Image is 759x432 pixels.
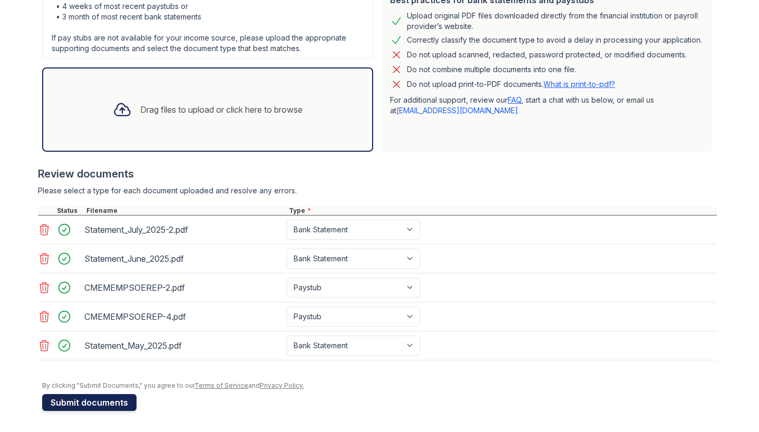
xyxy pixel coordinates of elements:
p: Do not upload print-to-PDF documents. [407,79,615,90]
div: Statement_May_2025.pdf [84,337,283,354]
div: Do not upload scanned, redacted, password protected, or modified documents. [407,48,687,61]
div: Type [287,207,717,215]
div: Status [55,207,84,215]
div: Upload original PDF files downloaded directly from the financial institution or payroll provider’... [407,11,704,32]
div: CMEMEMPSOEREP-4.pdf [84,308,283,325]
div: Filename [84,207,287,215]
a: Terms of Service [194,381,248,389]
div: Review documents [38,166,717,181]
a: [EMAIL_ADDRESS][DOMAIN_NAME] [396,106,518,115]
p: For additional support, review our , start a chat with us below, or email us at [390,95,704,116]
div: Correctly classify the document type to avoid a delay in processing your application. [407,34,702,46]
button: Submit documents [42,394,137,411]
div: Do not combine multiple documents into one file. [407,63,576,76]
a: FAQ [508,95,521,104]
div: Please select a type for each document uploaded and resolve any errors. [38,185,717,196]
div: By clicking "Submit Documents," you agree to our and [42,381,717,390]
a: What is print-to-pdf? [543,80,615,89]
div: Statement_July_2025-2.pdf [84,221,283,238]
div: Statement_June_2025.pdf [84,250,283,267]
div: CMEMEMPSOEREP-2.pdf [84,279,283,296]
div: Drag files to upload or click here to browse [140,103,303,116]
a: Privacy Policy. [260,381,304,389]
